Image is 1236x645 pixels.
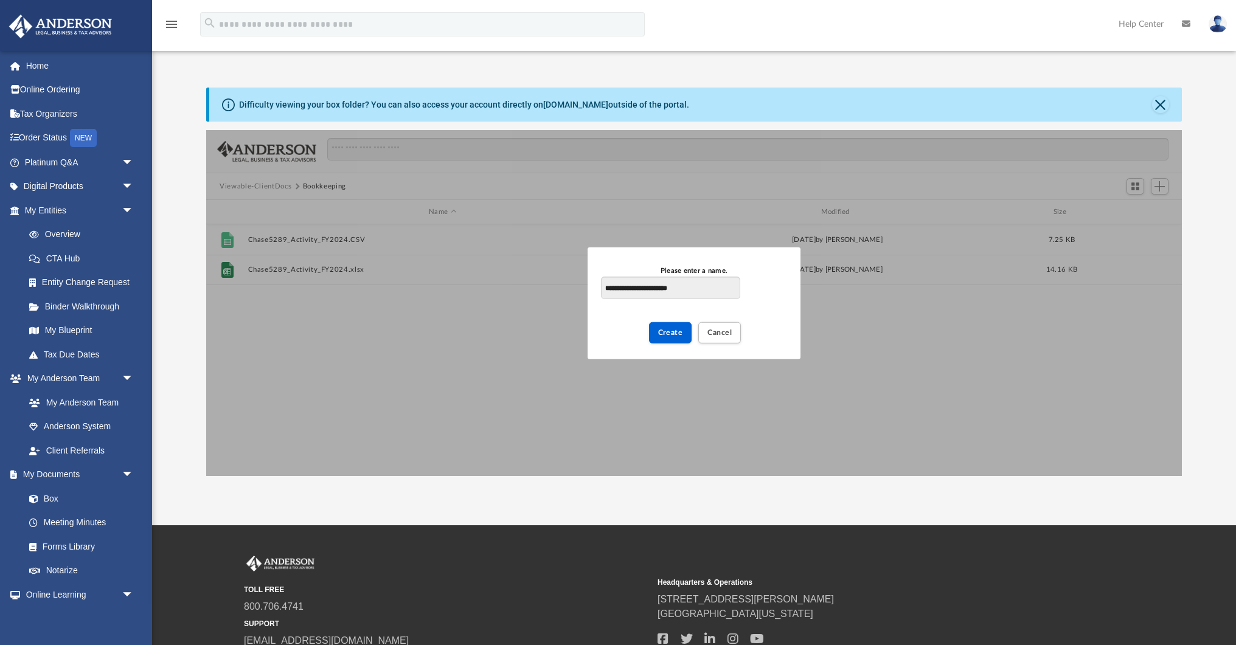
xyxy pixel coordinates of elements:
a: CTA Hub [17,246,152,271]
small: Headquarters & Operations [658,577,1063,588]
span: arrow_drop_down [122,150,146,175]
a: Tax Due Dates [17,342,152,367]
a: Anderson System [17,415,146,439]
span: arrow_drop_down [122,463,146,488]
div: NEW [70,129,97,147]
button: Cancel [698,322,741,343]
a: menu [164,23,179,32]
div: Difficulty viewing your box folder? You can also access your account directly on outside of the p... [239,98,689,111]
span: Create [658,328,683,336]
a: My Blueprint [17,319,146,343]
a: Tax Organizers [9,102,152,126]
a: [DOMAIN_NAME] [543,100,608,109]
span: arrow_drop_down [122,367,146,391]
span: arrow_drop_down [122,198,146,223]
span: arrow_drop_down [122,582,146,607]
div: Please enter a name. [601,266,787,277]
span: Cancel [707,328,732,336]
a: Binder Walkthrough [17,294,152,319]
a: Overview [17,222,152,247]
button: Close [1152,96,1169,113]
a: Client Referrals [17,438,146,463]
a: [GEOGRAPHIC_DATA][US_STATE] [658,609,813,619]
a: My Documentsarrow_drop_down [9,463,146,487]
input: Please enter a name. [601,276,740,299]
a: Order StatusNEW [9,126,152,151]
img: Anderson Advisors Platinum Portal [5,15,116,38]
a: Online Learningarrow_drop_down [9,582,146,607]
a: Box [17,486,140,511]
span: arrow_drop_down [122,174,146,199]
a: Notarize [17,559,146,583]
img: Anderson Advisors Platinum Portal [244,556,317,571]
a: My Entitiesarrow_drop_down [9,198,152,222]
button: Create [649,322,692,343]
a: 800.706.4741 [244,601,304,612]
img: User Pic [1209,15,1227,33]
a: Forms Library [17,534,140,559]
a: [STREET_ADDRESS][PERSON_NAME] [658,594,834,604]
a: Meeting Minutes [17,511,146,535]
i: menu [164,17,179,32]
small: SUPPORT [244,618,649,629]
i: search [203,16,217,30]
a: Digital Productsarrow_drop_down [9,174,152,199]
a: My Anderson Teamarrow_drop_down [9,367,146,391]
a: Online Ordering [9,78,152,102]
div: New Folder [588,247,800,359]
a: Home [9,53,152,78]
a: Platinum Q&Aarrow_drop_down [9,150,152,174]
a: My Anderson Team [17,390,140,415]
a: Entity Change Request [17,271,152,295]
small: TOLL FREE [244,584,649,595]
